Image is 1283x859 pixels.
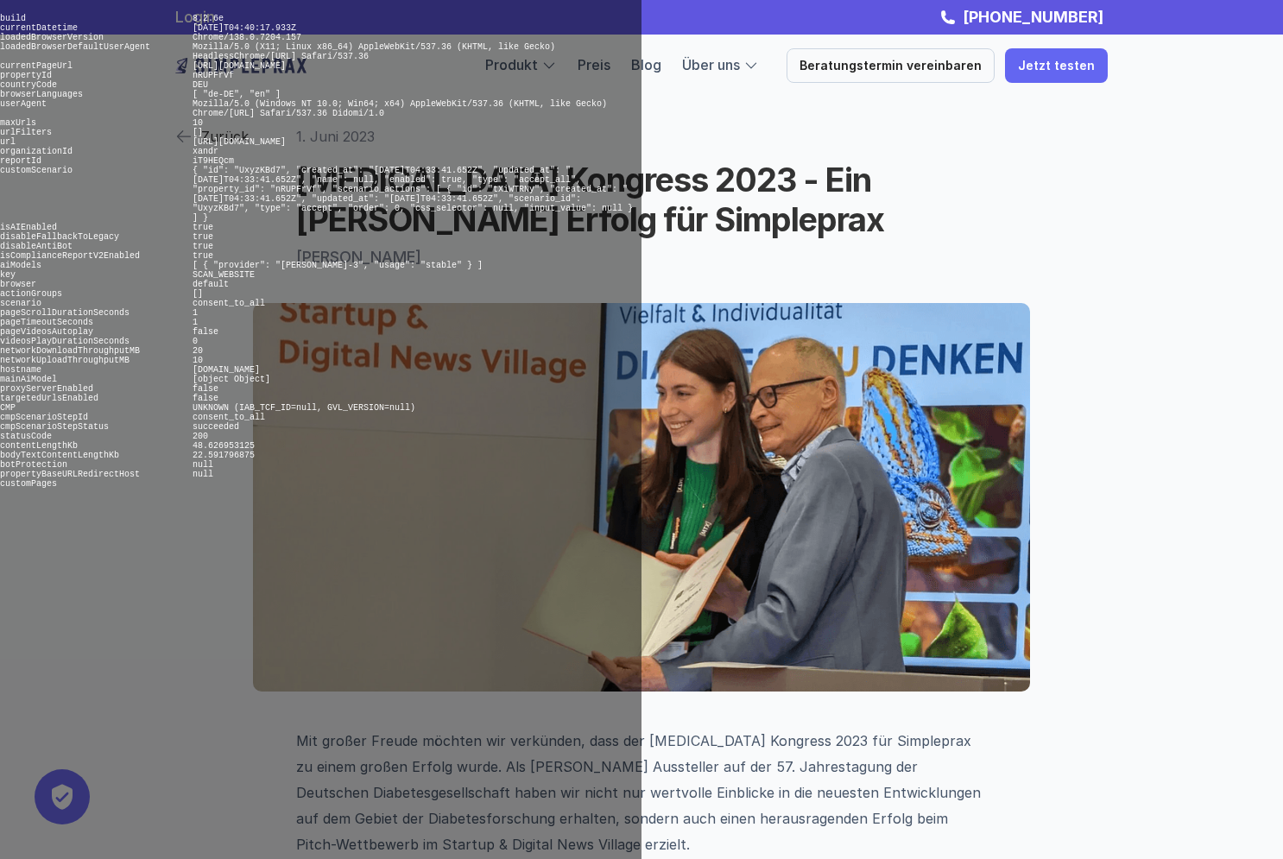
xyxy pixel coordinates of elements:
[193,90,281,99] pre: [ "de-DE", "en" ]
[193,23,296,33] pre: [DATE]T04:40:17.933Z
[193,413,265,422] pre: consent_to_all
[193,80,208,90] pre: DEU
[296,728,987,857] p: Mit großer Freude möchten wir verkünden, dass der [MEDICAL_DATA] Kongress 2023 für Simpleprax zu ...
[682,56,740,73] a: Über uns
[193,327,218,337] pre: false
[193,71,234,80] pre: nRUPFrVf
[193,223,213,232] pre: true
[963,8,1103,26] strong: [PHONE_NUMBER]
[193,280,229,289] pre: default
[193,14,224,23] pre: 8.2.6e
[1018,59,1095,73] p: Jetzt testen
[193,261,483,270] pre: [ { "provider": "[PERSON_NAME]-3", "usage": "stable" } ]
[193,147,218,156] pre: xandr
[193,403,415,413] pre: UNKNOWN (IAB_TCF_ID=null, GVL_VERSION=null)
[193,42,555,61] pre: Mozilla/5.0 (X11; Linux x86_64) AppleWebKit/537.36 (KHTML, like Gecko) HeadlessChrome/[URL] Safar...
[193,337,198,346] pre: 0
[193,470,213,479] pre: null
[193,270,255,280] pre: SCAN_WEBSITE
[193,137,286,147] pre: [URL][DOMAIN_NAME]
[253,303,1030,692] img: Simpleprax auf dem Diabetes-Kongress
[193,432,208,441] pre: 200
[193,346,203,356] pre: 20
[193,451,255,460] pre: 22.591796875
[193,299,265,308] pre: consent_to_all
[193,394,218,403] pre: false
[1005,48,1108,83] a: Jetzt testen
[193,441,255,451] pre: 48.626953125
[193,460,213,470] pre: null
[958,8,1108,26] a: [PHONE_NUMBER]
[193,308,198,318] pre: 1
[296,161,987,239] h1: [MEDICAL_DATA] Kongress 2023 - Ein [PERSON_NAME] Erfolg für Simpleprax
[193,33,301,42] pre: Chrome/138.0.7204.157
[193,422,239,432] pre: succeeded
[193,99,607,118] pre: Mozilla/5.0 (Windows NT 10.0; Win64; x64) AppleWebKit/537.36 (KHTML, like Gecko) Chrome/[URL] Saf...
[193,318,198,327] pre: 1
[193,232,213,242] pre: true
[193,166,633,223] pre: { "id": "UxyzKBd7", "created_at": "[DATE]T04:33:41.652Z", "updated_at": "[DATE]T04:33:41.652Z", "...
[193,289,203,299] pre: []
[193,365,260,375] pre: [DOMAIN_NAME]
[296,121,987,152] p: 1. Juni 2023
[296,248,987,267] p: [PERSON_NAME]
[193,375,270,384] pre: [object Object]
[193,242,213,251] pre: true
[193,156,234,166] pre: iT9HEQcm
[193,61,286,71] pre: [URL][DOMAIN_NAME]
[193,128,203,137] pre: []
[800,59,982,73] p: Beratungstermin vereinbaren
[193,384,218,394] pre: false
[193,356,203,365] pre: 10
[193,118,203,128] pre: 10
[193,251,213,261] pre: true
[631,56,661,73] a: Blog
[787,48,995,83] a: Beratungstermin vereinbaren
